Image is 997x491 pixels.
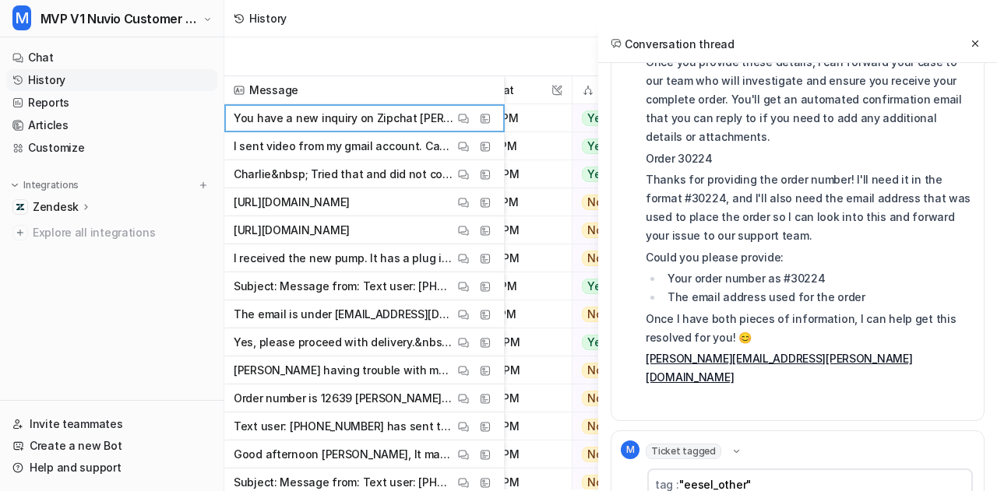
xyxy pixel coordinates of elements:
span: No [582,195,608,210]
a: Explore all integrations [6,222,217,244]
p: Zendesk [33,199,79,215]
span: No [582,391,608,406]
span: No [582,307,608,322]
img: Zendesk [16,202,25,212]
span: No [582,475,608,490]
button: Yes [572,328,668,356]
p: Order number is 12639 [PERSON_NAME] [EMAIL_ADDRESS][DOMAIN_NAME] [234,384,454,412]
span: No [582,223,608,238]
p: Charlie&nbsp; Tried that and did not cool down&nbsp; Again fans do not go on at all. &nbsp; Respe... [234,160,454,188]
a: Invite teammates [6,413,217,435]
p: I received the new pump. It has a plug in power adapter. I went ahead and plugged it in along wit... [234,244,454,272]
p: Once I have both pieces of information, I can help get this resolved for you! 😊 [646,310,974,347]
span: No [582,251,608,266]
button: Integrations [6,177,83,193]
img: explore all integrations [12,225,28,240]
span: Message [231,76,498,104]
li: Your order number as #30224 [663,269,974,288]
span: "eesel_other" [679,478,752,491]
li: The email address used for the order [663,288,974,307]
button: No [572,216,668,244]
span: Yes [582,110,612,126]
span: Explore all integrations [33,220,211,245]
p: Order 30224 [646,149,974,168]
p: Thanks for providing the order number! I'll need it in the format #30224, and I'll also need the ... [646,170,974,245]
span: Yes [582,139,612,154]
span: Yes [582,279,612,294]
div: History [249,10,287,26]
p: I sent video from my gmail account. Can you advise me if you received it. Thanks Sent from my iPhone [234,132,454,160]
a: Articles [6,114,217,136]
a: Help and support [6,457,217,479]
button: No [572,244,668,272]
p: Integrations [23,179,79,191]
img: expand menu [9,180,20,191]
span: M [621,440,639,459]
a: Customize [6,137,217,159]
img: menu_add.svg [198,180,209,191]
a: Create a new Bot [6,435,217,457]
p: The email is under [EMAIL_ADDRESS][DOMAIN_NAME] and the order # is #9950. That is a school distri... [234,300,454,328]
p: You have a new inquiry on Zipchat [PERSON_NAME][EMAIL_ADDRESS][PERSON_NAME][DOMAIN_NAME] talked t... [234,104,454,132]
button: No [572,440,668,468]
p: [URL][DOMAIN_NAME] [234,216,350,244]
a: Reports [6,92,217,114]
span: MVP V1 Nuvio Customer Service Bot [41,8,199,30]
p: Subject: Message from: Text user: [PHONE_NUMBER] Description: Hello, i tried sending [DATE] an em... [234,272,454,300]
span: No [582,363,608,378]
p: Good afternoon [PERSON_NAME], It may be under [EMAIL_ADDRESS][DOMAIN_NAME] That’s my wife’s email... [234,440,454,468]
span: Yes [582,335,612,350]
span: No [582,447,608,462]
span: Ticket tagged [646,444,721,459]
a: Chat [6,47,217,68]
button: No [572,384,668,412]
p: Yes, please proceed with delivery.&nbsp; Thank you Sent from my Verizon, Samsung Galaxy smartphon... [234,328,454,356]
button: No [572,412,668,440]
span: M [12,5,31,30]
p: Once you provide these details, I can forward your case to our team who will investigate and ensu... [646,53,974,146]
button: Yes [572,104,668,132]
button: Yes [572,160,668,188]
a: History [6,69,217,91]
button: No [572,188,668,216]
span: tag : [655,478,679,491]
p: Text user: [PHONE_NUMBER] has sent the following MMS: [234,412,454,440]
p: [PERSON_NAME] having trouble with my chiller has HHh code I tried all the things that I was told ... [234,356,454,384]
button: Yes [572,272,668,300]
h2: Conversation thread [611,36,735,52]
p: Could you please provide: [646,248,974,267]
span: No [582,419,608,434]
button: No [572,356,668,384]
span: Yes [582,167,612,182]
a: [PERSON_NAME][EMAIL_ADDRESS][PERSON_NAME][DOMAIN_NAME] [646,352,913,384]
button: No [572,300,668,328]
p: [URL][DOMAIN_NAME] [234,188,350,216]
button: Yes [572,132,668,160]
